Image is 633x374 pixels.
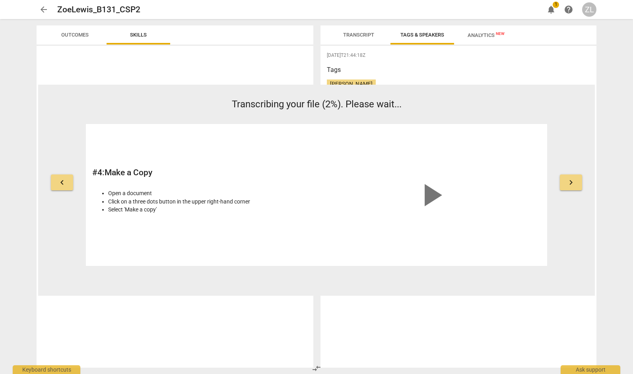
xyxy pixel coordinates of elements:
span: Transcribing your file (2%). Please wait... [232,99,402,110]
span: Tags & Speakers [400,32,444,38]
span: arrow_back [39,5,49,14]
span: notifications [546,5,556,14]
h2: ZoeLewis_B131_CSP2 [57,5,140,15]
h2: # 4 : Make a Copy [92,168,312,178]
span: Outcomes [61,32,89,38]
button: Notifications [544,2,558,17]
span: Transcript [343,32,374,38]
span: New [496,31,505,36]
div: Ask support [561,365,620,374]
li: Select 'Make a copy' [108,205,312,214]
span: [DATE]T21:44:18Z [327,52,590,59]
span: Skills [130,32,147,38]
span: keyboard_arrow_right [566,178,576,187]
span: keyboard_arrow_left [57,178,67,187]
a: Help [561,2,576,17]
li: Click on a three dots button in the upper right-hand corner [108,198,312,206]
span: Analytics [468,32,505,38]
span: 1 [553,2,559,8]
span: compare_arrows [312,364,321,373]
h3: Tags [327,65,590,75]
span: help [564,5,573,14]
button: ZL [582,2,596,17]
span: [PERSON_NAME] [327,81,376,87]
div: Keyboard shortcuts [13,365,80,374]
span: play_arrow [412,176,450,214]
li: Open a document [108,189,312,198]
